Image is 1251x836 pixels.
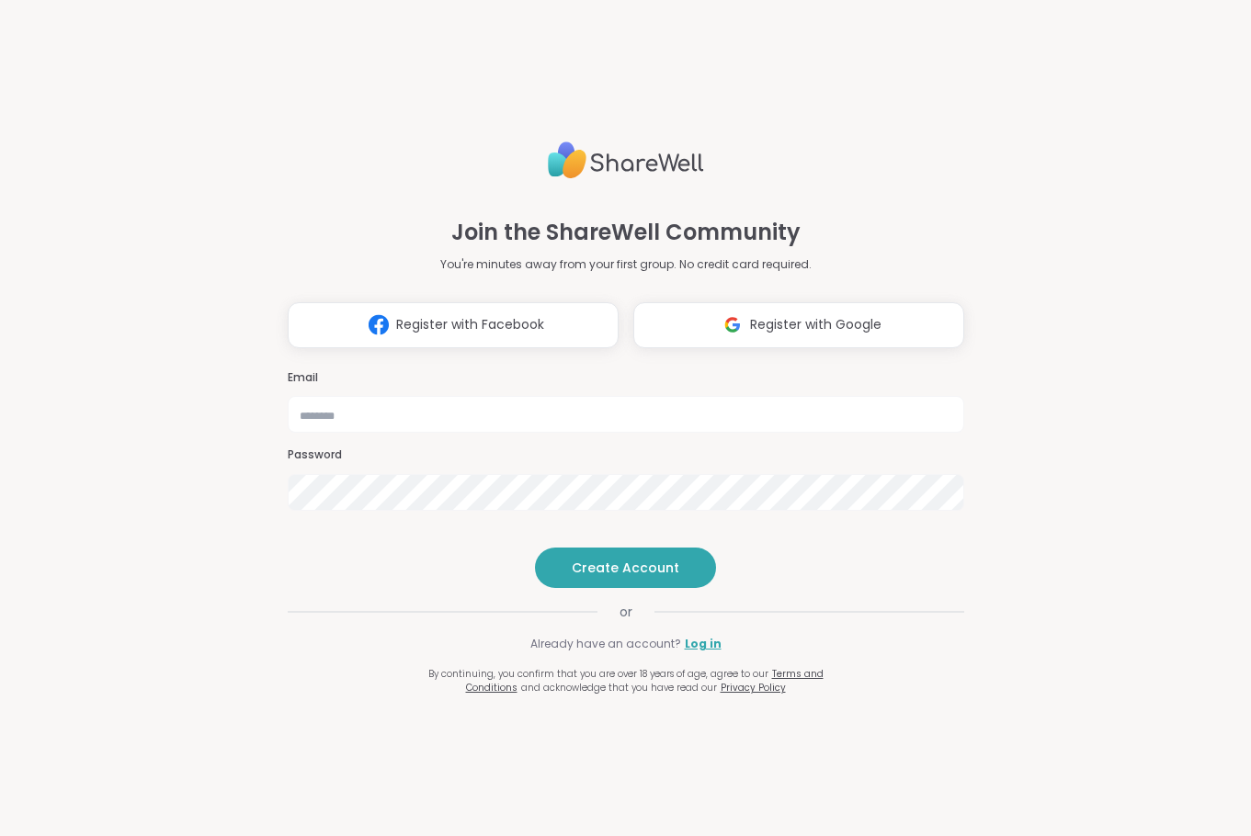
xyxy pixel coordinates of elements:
[361,308,396,342] img: ShareWell Logomark
[521,681,717,695] span: and acknowledge that you have read our
[288,370,964,386] h3: Email
[451,216,801,249] h1: Join the ShareWell Community
[396,315,544,334] span: Register with Facebook
[428,667,768,681] span: By continuing, you confirm that you are over 18 years of age, agree to our
[288,302,619,348] button: Register with Facebook
[530,636,681,652] span: Already have an account?
[548,134,704,186] img: ShareWell Logo
[466,667,824,695] a: Terms and Conditions
[685,636,722,652] a: Log in
[288,447,964,463] h3: Password
[597,603,654,621] span: or
[440,256,812,273] p: You're minutes away from your first group. No credit card required.
[572,559,679,577] span: Create Account
[535,548,716,588] button: Create Account
[750,315,881,334] span: Register with Google
[715,308,750,342] img: ShareWell Logomark
[633,302,964,348] button: Register with Google
[721,681,786,695] a: Privacy Policy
